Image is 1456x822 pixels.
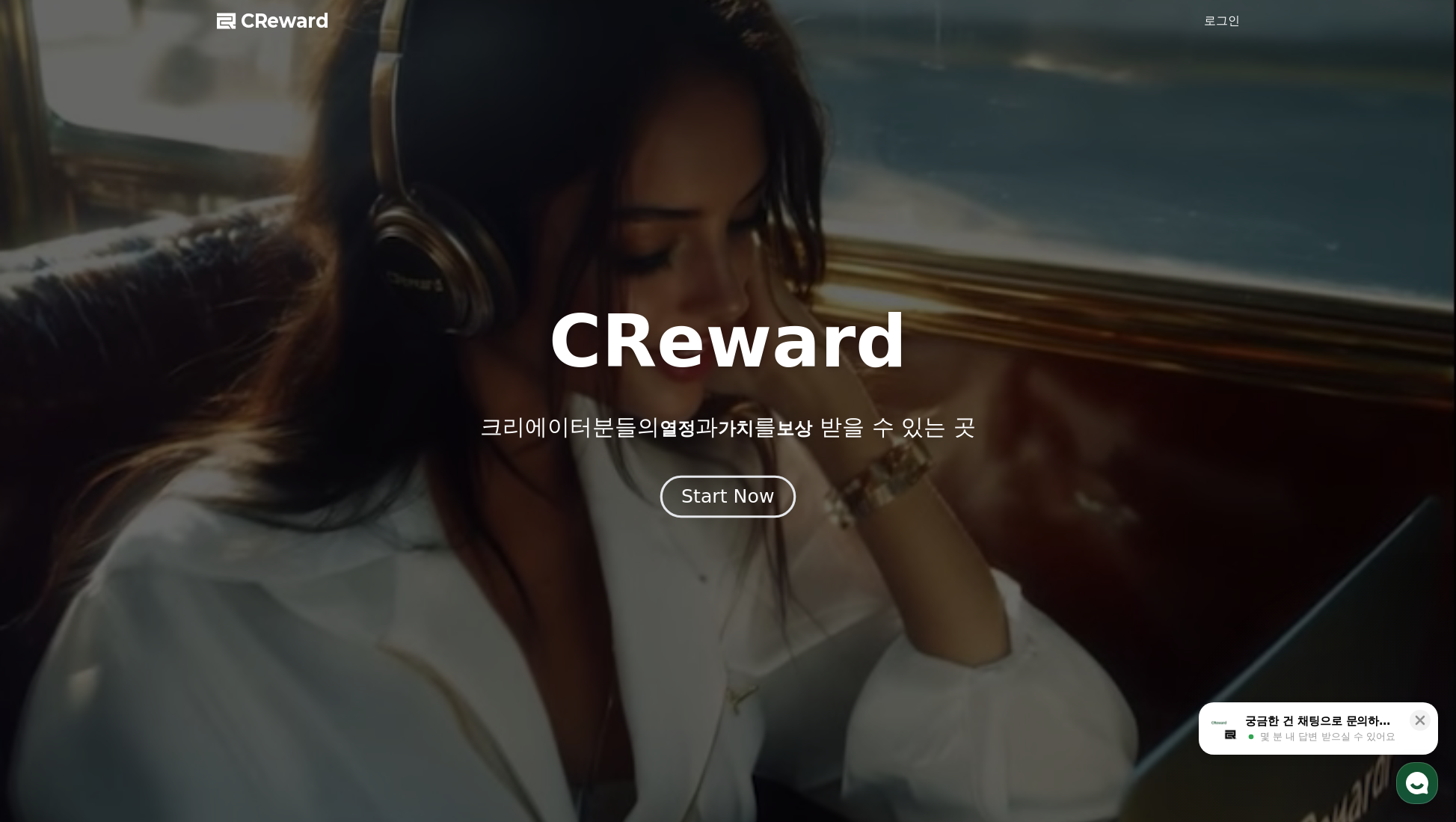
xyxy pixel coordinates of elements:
[4,474,99,512] a: 홈
[193,474,287,512] a: 설정
[660,475,796,518] button: Start Now
[137,497,155,509] span: 대화
[718,418,754,439] span: 가치
[549,306,907,378] h1: CReward
[663,491,793,506] a: Start Now
[480,414,975,441] p: 크리에이터분들의 과 를 받을 수 있는 곳
[47,497,56,509] span: 홈
[241,9,329,33] span: CReward
[1204,12,1240,30] a: 로그인
[231,497,249,509] span: 설정
[660,418,695,439] span: 열정
[776,418,812,439] span: 보상
[99,474,193,512] a: 대화
[681,484,774,509] div: Start Now
[217,9,329,33] a: CReward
